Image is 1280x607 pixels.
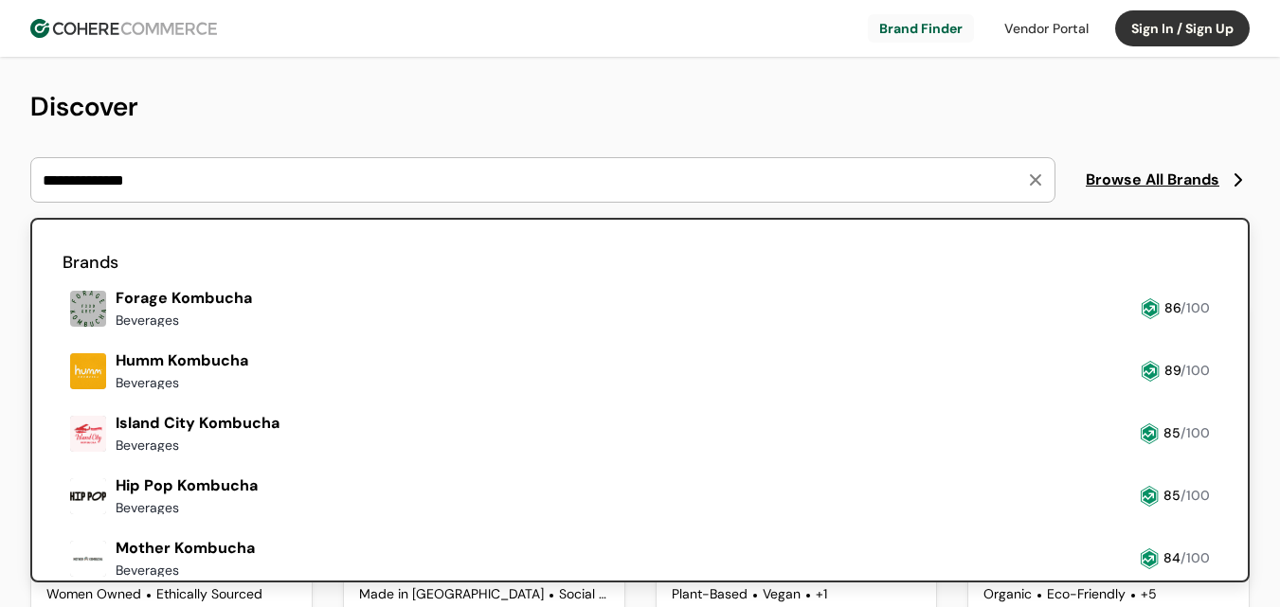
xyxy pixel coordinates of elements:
a: Browse All Brands [1086,169,1250,191]
span: /100 [1181,549,1210,566]
span: 89 [1164,362,1181,379]
span: Browse All Brands [1086,169,1219,191]
span: /100 [1181,487,1210,504]
span: /100 [1181,362,1210,379]
span: /100 [1181,299,1210,316]
span: Discover [30,89,138,124]
span: 84 [1163,549,1181,566]
button: Sign In / Sign Up [1115,10,1250,46]
span: /100 [1181,424,1210,441]
img: Cohere Logo [30,19,217,38]
span: 85 [1163,487,1181,504]
h2: Brands [63,250,1217,276]
span: 86 [1164,299,1181,316]
span: 85 [1163,424,1181,441]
